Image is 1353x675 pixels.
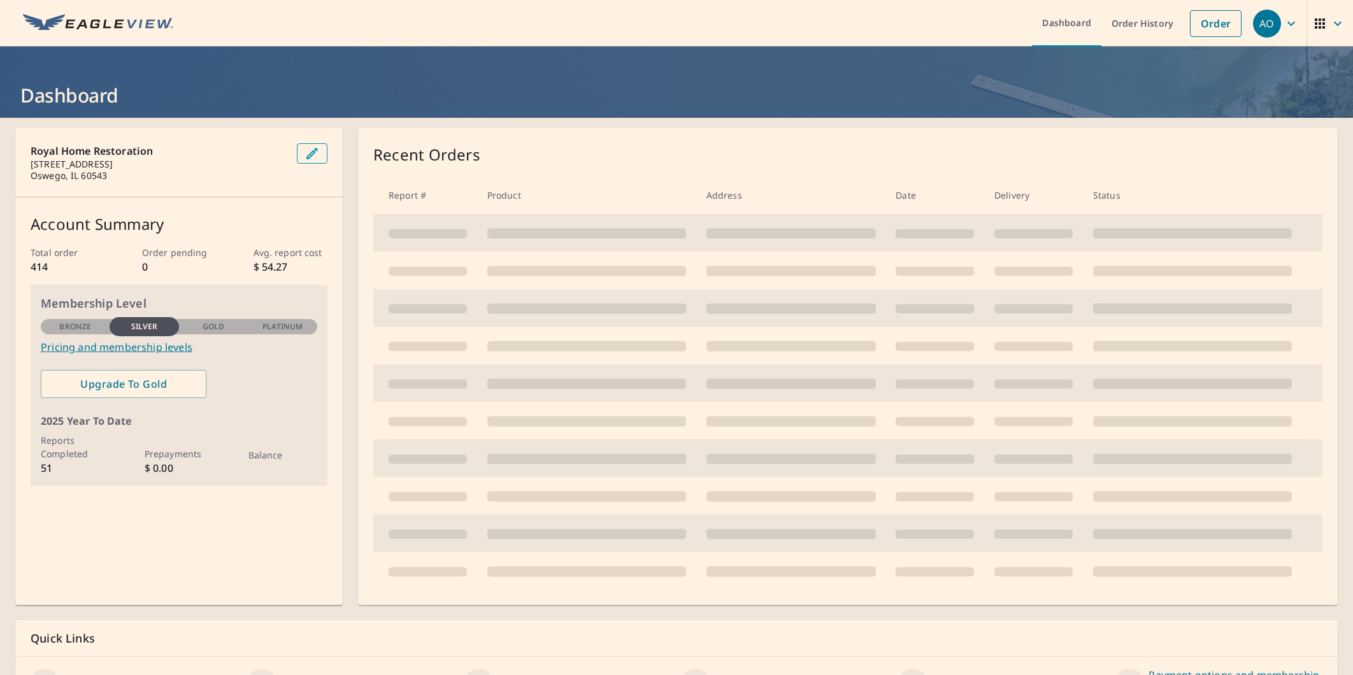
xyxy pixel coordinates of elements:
[203,321,224,332] p: Gold
[31,630,1322,646] p: Quick Links
[262,321,303,332] p: Platinum
[373,176,477,214] th: Report #
[885,176,984,214] th: Date
[15,82,1338,108] h1: Dashboard
[41,295,317,312] p: Membership Level
[23,14,173,33] img: EV Logo
[31,143,287,159] p: Royal Home Restoration
[984,176,1083,214] th: Delivery
[142,259,216,274] p: 0
[41,434,110,460] p: Reports Completed
[145,447,213,460] p: Prepayments
[41,370,206,398] a: Upgrade To Gold
[477,176,696,214] th: Product
[31,170,287,181] p: Oswego, IL 60543
[41,413,317,429] p: 2025 Year To Date
[131,321,158,332] p: Silver
[373,143,480,166] p: Recent Orders
[41,339,317,355] a: Pricing and membership levels
[696,176,886,214] th: Address
[254,246,327,259] p: Avg. report cost
[31,159,287,170] p: [STREET_ADDRESS]
[248,448,317,462] p: Balance
[51,377,196,391] span: Upgrade To Gold
[31,259,104,274] p: 414
[142,246,216,259] p: Order pending
[254,259,327,274] p: $ 54.27
[1190,10,1242,37] a: Order
[59,321,91,332] p: Bronze
[145,460,213,476] p: $ 0.00
[1253,10,1281,38] div: AO
[31,246,104,259] p: Total order
[41,460,110,476] p: 51
[31,213,327,236] p: Account Summary
[1083,176,1302,214] th: Status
